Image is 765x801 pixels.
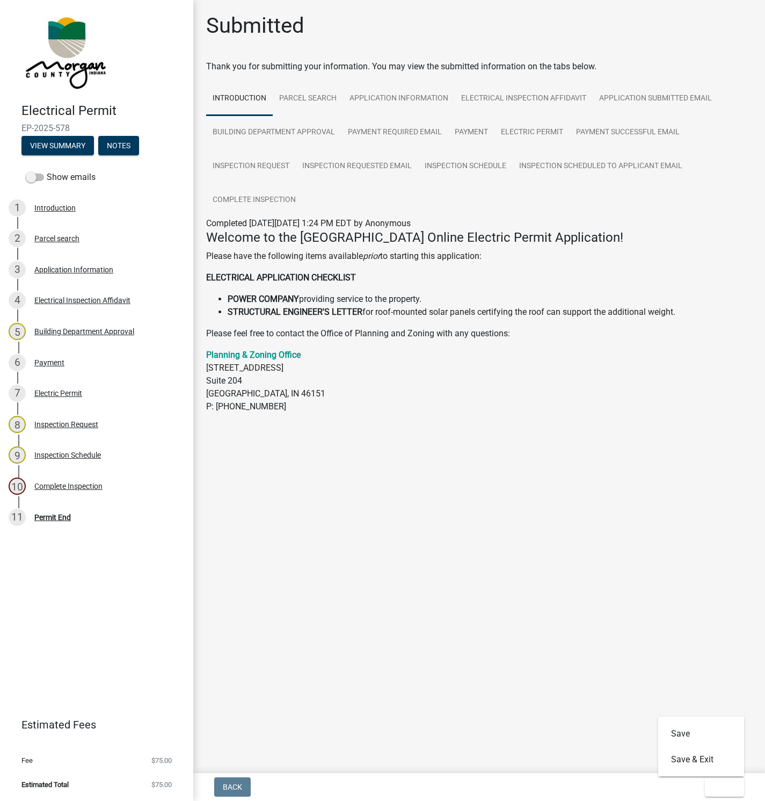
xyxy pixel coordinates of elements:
[658,747,744,773] button: Save & Exit
[34,514,71,521] div: Permit End
[9,446,26,464] div: 9
[658,717,744,777] div: Exit
[98,136,139,155] button: Notes
[593,82,718,116] a: Application Submitted Email
[206,183,302,218] a: Complete Inspection
[705,777,744,797] button: Exit
[9,385,26,402] div: 7
[214,777,251,797] button: Back
[570,116,686,150] a: Payment Successful Email
[9,714,176,735] a: Estimated Fees
[273,82,343,116] a: Parcel search
[21,103,185,119] h4: Electrical Permit
[9,509,26,526] div: 11
[206,250,752,263] p: Please have the following items available to starting this application:
[21,136,94,155] button: View Summary
[98,142,139,150] wm-modal-confirm: Notes
[34,451,101,459] div: Inspection Schedule
[9,323,26,340] div: 5
[151,757,172,764] span: $75.00
[9,354,26,371] div: 6
[206,272,356,283] strong: ELECTRICAL APPLICATION CHECKLIST
[713,783,729,791] span: Exit
[418,149,513,184] a: Inspection Schedule
[343,82,455,116] a: Application Information
[494,116,570,150] a: Electric Permit
[21,11,108,92] img: Morgan County, Indiana
[206,230,752,246] h4: Welcome to the [GEOGRAPHIC_DATA] Online Electric Permit Application!
[9,292,26,309] div: 4
[34,266,113,273] div: Application Information
[206,149,296,184] a: Inspection Request
[228,293,752,306] li: providing service to the property.
[341,116,448,150] a: Payment Required Email
[151,781,172,788] span: $75.00
[223,783,242,791] span: Back
[228,307,362,317] strong: STRUCTURAL ENGINEER'S LETTER
[21,123,172,133] span: EP-2025-578
[658,721,744,747] button: Save
[9,261,26,278] div: 3
[21,757,33,764] span: Fee
[9,416,26,433] div: 8
[206,327,752,340] p: Please feel free to contact the Office of Planning and Zoning with any questions:
[34,297,130,304] div: Electrical Inspection Affidavit
[34,204,76,212] div: Introduction
[26,171,96,184] label: Show emails
[206,116,341,150] a: Building Department Approval
[206,349,752,413] p: [STREET_ADDRESS] Suite 204 [GEOGRAPHIC_DATA], IN 46151 P: [PHONE_NUMBER]
[296,149,418,184] a: Inspection Requested Email
[363,251,380,261] i: prior
[206,13,304,39] h1: Submitted
[448,116,494,150] a: Payment
[34,359,64,366] div: Payment
[206,60,752,73] div: Thank you for submitting your information. You may view the submitted information on the tabs below.
[9,199,26,217] div: 1
[228,294,299,304] strong: POWER COMPANY
[206,218,411,228] span: Completed [DATE][DATE] 1:24 PM EDT by Anonymous
[21,781,69,788] span: Estimated Total
[9,230,26,247] div: 2
[34,421,98,428] div: Inspection Request
[21,142,94,150] wm-modal-confirm: Summary
[513,149,689,184] a: Inspection Scheduled to Applicant Email
[34,482,103,490] div: Complete Inspection
[9,478,26,495] div: 10
[34,235,79,242] div: Parcel search
[34,389,82,397] div: Electric Permit
[34,328,134,335] div: Building Department Approval
[206,350,301,360] a: Planning & Zoning Office
[455,82,593,116] a: Electrical Inspection Affidavit
[206,82,273,116] a: Introduction
[228,306,752,319] li: for roof-mounted solar panels certifying the roof can support the additional weight.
